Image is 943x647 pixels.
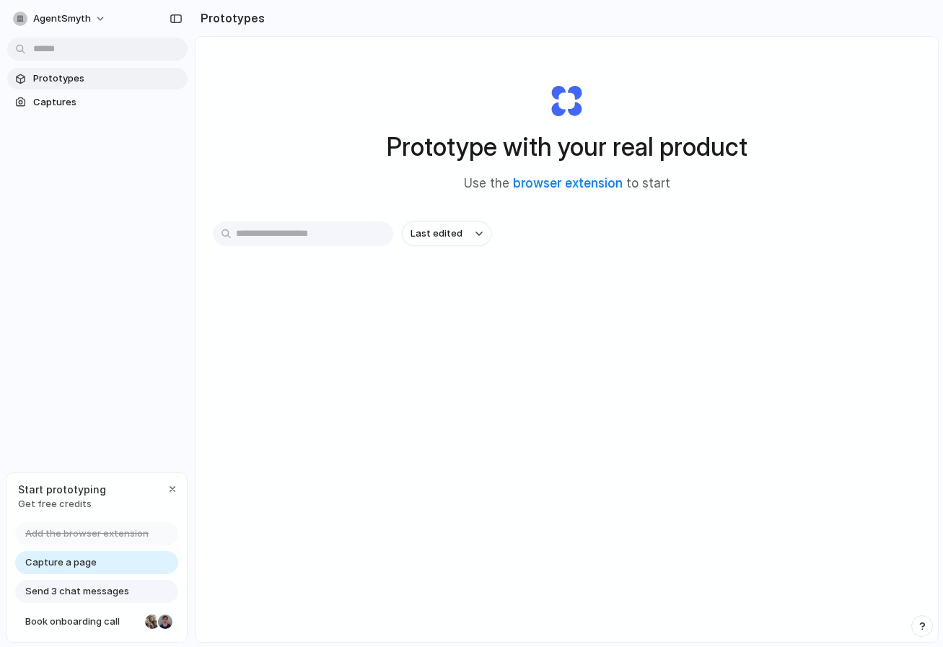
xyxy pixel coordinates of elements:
[18,497,106,511] span: Get free credits
[144,613,161,630] div: Nicole Kubica
[7,7,113,30] button: AgentSmyth
[387,128,747,166] h1: Prototype with your real product
[195,9,265,27] h2: Prototypes
[25,555,97,570] span: Capture a page
[464,175,670,193] span: Use the to start
[411,226,462,241] span: Last edited
[25,615,139,629] span: Book onboarding call
[402,221,491,246] button: Last edited
[7,92,188,113] a: Captures
[18,482,106,497] span: Start prototyping
[33,95,182,110] span: Captures
[33,71,182,86] span: Prototypes
[157,613,174,630] div: Christian Iacullo
[25,527,149,541] span: Add the browser extension
[33,12,91,26] span: AgentSmyth
[7,68,188,89] a: Prototypes
[15,610,178,633] a: Book onboarding call
[25,584,129,599] span: Send 3 chat messages
[513,176,623,190] a: browser extension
